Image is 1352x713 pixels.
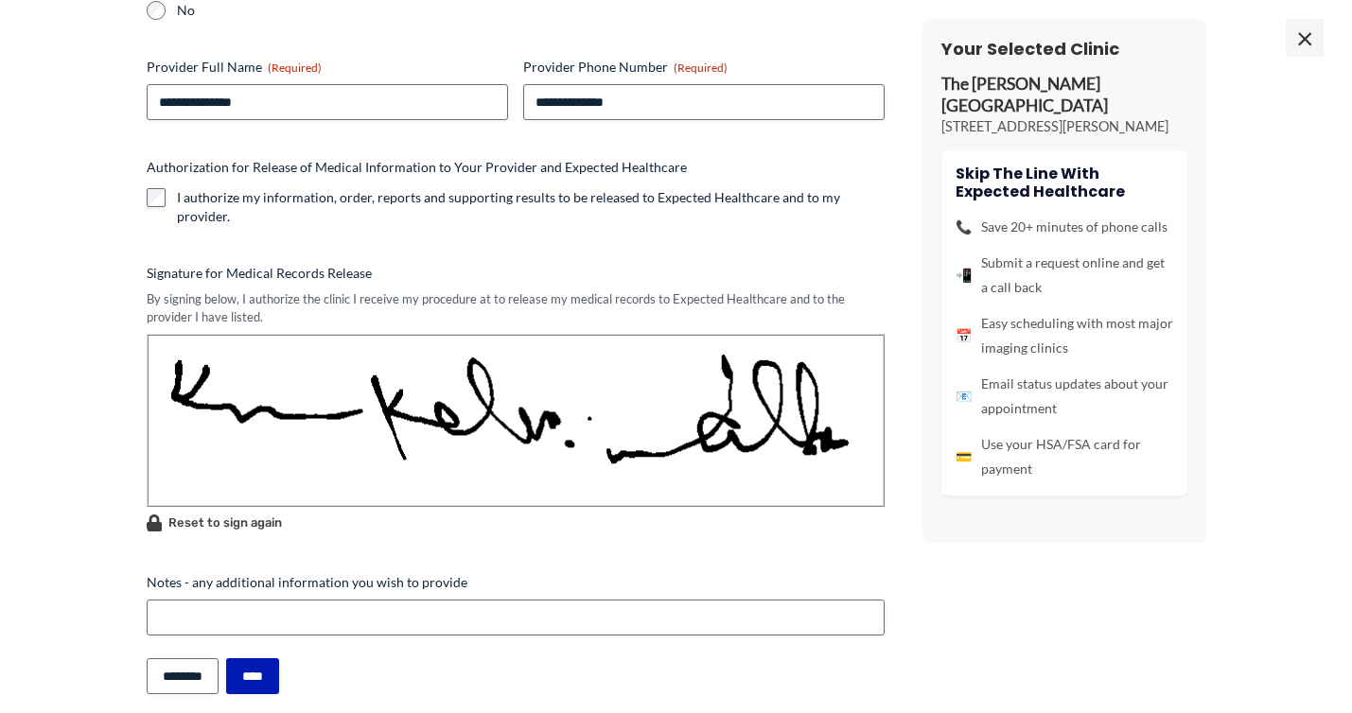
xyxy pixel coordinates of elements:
span: (Required) [674,61,728,75]
li: Email status updates about your appointment [956,372,1173,421]
label: Signature for Medical Records Release [147,264,885,283]
span: 📅 [956,323,972,348]
p: The [PERSON_NAME][GEOGRAPHIC_DATA] [941,74,1187,117]
legend: Authorization for Release of Medical Information to Your Provider and Expected Healthcare [147,158,687,177]
p: [STREET_ADDRESS][PERSON_NAME] [941,117,1187,136]
li: Save 20+ minutes of phone calls [956,215,1173,239]
h4: Skip the line with Expected Healthcare [956,165,1173,200]
img: Signature Image [147,334,885,507]
label: Provider Phone Number [523,58,885,77]
span: 📞 [956,215,972,239]
span: 💳 [956,444,972,469]
label: No [177,1,885,20]
button: Reset to sign again [147,512,282,534]
span: 📧 [956,384,972,409]
li: Easy scheduling with most major imaging clinics [956,311,1173,360]
span: (Required) [268,61,322,75]
div: By signing below, I authorize the clinic I receive my procedure at to release my medical records ... [147,290,885,325]
label: I authorize my information, order, reports and supporting results to be released to Expected Heal... [177,188,885,226]
label: Notes - any additional information you wish to provide [147,573,885,592]
li: Use your HSA/FSA card for payment [956,432,1173,481]
li: Submit a request online and get a call back [956,251,1173,300]
span: 📲 [956,263,972,287]
label: Provider Full Name [147,58,508,77]
h3: Your Selected Clinic [941,38,1187,60]
span: × [1286,19,1324,57]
